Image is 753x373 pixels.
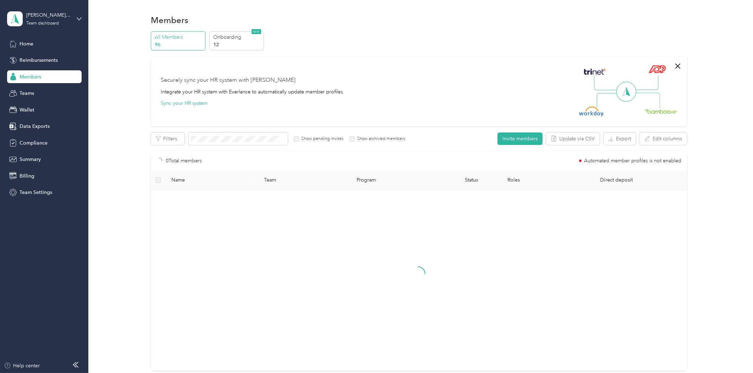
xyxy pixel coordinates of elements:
[258,171,351,190] th: Team
[354,136,405,142] label: Show archived members
[502,171,594,190] th: Roles
[634,75,659,90] img: Line Right Up
[151,133,185,145] button: Filters
[20,56,58,64] span: Reimbursements
[26,21,59,26] div: Team dashboard
[171,177,253,183] span: Name
[20,189,52,196] span: Team Settings
[299,136,343,142] label: Show pending invites
[20,172,34,180] span: Billing
[441,171,502,190] th: Status
[639,133,687,145] button: Edit columns
[635,93,660,108] img: Line Right Down
[161,99,208,107] button: Sync your HR system
[252,29,261,34] span: NEW
[155,33,203,41] p: All Members
[594,171,687,190] th: Direct deposit
[213,33,262,41] p: Onboarding
[579,107,604,117] img: Workday
[582,67,607,77] img: Trinet
[4,362,40,369] button: Help center
[594,75,619,91] img: Line Left Up
[584,158,681,163] span: Automated member profiles is not enabled
[597,93,621,107] img: Line Left Down
[351,171,441,190] th: Program
[20,156,41,163] span: Summary
[151,16,188,24] h1: Members
[20,106,34,114] span: Wallet
[645,109,677,114] img: BambooHR
[20,90,34,97] span: Teams
[166,171,258,190] th: Name
[155,41,203,48] p: 96
[26,11,71,19] div: [PERSON_NAME] Distributors
[713,333,753,373] iframe: Everlance-gr Chat Button Frame
[20,123,50,130] span: Data Exports
[20,73,41,81] span: Members
[648,65,666,73] img: ADP
[498,133,543,145] button: Invite members
[20,139,48,147] span: Compliance
[20,40,33,48] span: Home
[166,157,202,165] p: 0 Total members
[161,76,296,85] div: Securely sync your HR system with [PERSON_NAME]
[213,41,262,48] p: 12
[161,88,344,96] div: Integrate your HR system with Everlance to automatically update member profiles.
[604,133,636,145] button: Export
[546,133,600,145] button: Update via CSV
